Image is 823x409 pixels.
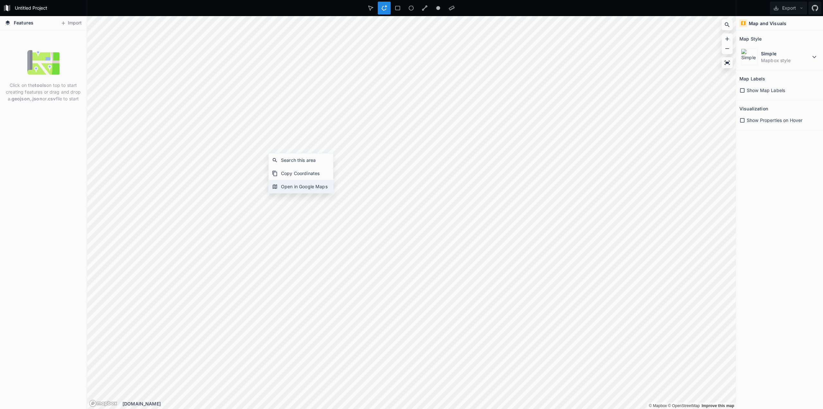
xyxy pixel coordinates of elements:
h2: Map Labels [739,74,765,84]
img: Simple [741,49,758,65]
strong: .csv [47,96,56,101]
span: Show Properties on Hover [747,117,802,124]
div: [DOMAIN_NAME] [122,400,736,407]
div: Open in Google Maps [269,180,333,193]
h4: Map and Visuals [749,20,786,27]
h2: Visualization [739,104,768,114]
span: Features [14,19,33,26]
button: Import [57,18,85,28]
a: Mapbox [649,404,667,408]
a: OpenStreetMap [668,404,700,408]
p: Click on the on top to start creating features or drag and drop a , or file to start [5,82,82,102]
img: empty [27,46,59,79]
strong: .json [31,96,42,101]
a: Map feedback [701,404,734,408]
button: Export [770,2,807,14]
dd: Mapbox style [761,57,810,64]
div: Search this area [269,153,333,167]
dt: Simple [761,50,810,57]
strong: .geojson [10,96,30,101]
strong: tools [35,82,46,88]
h2: Map Style [739,34,762,44]
div: Copy Coordinates [269,167,333,180]
a: Mapbox logo [89,400,117,407]
span: Show Map Labels [747,87,785,94]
